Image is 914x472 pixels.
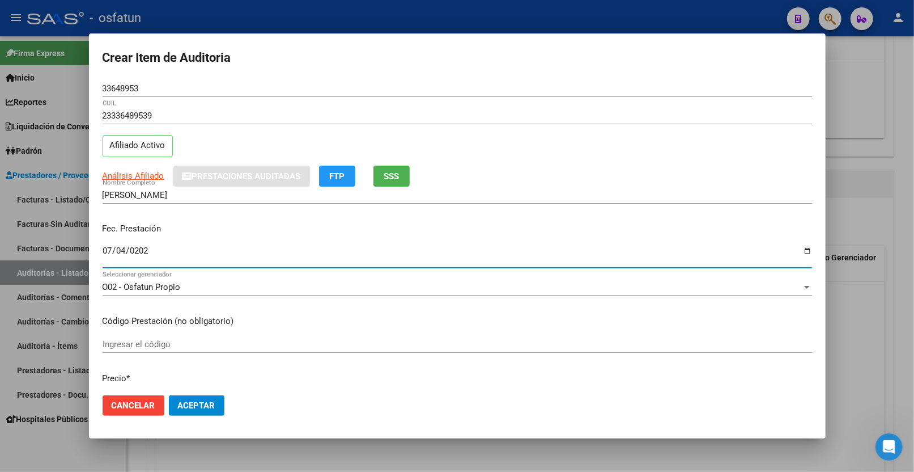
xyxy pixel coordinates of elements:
[173,166,310,187] button: Prestaciones Auditadas
[103,282,181,292] span: O02 - Osfatun Propio
[192,171,301,182] span: Prestaciones Auditadas
[103,315,812,328] p: Código Prestación (no obligatorio)
[178,401,215,411] span: Aceptar
[103,47,812,69] h2: Crear Item de Auditoria
[103,395,164,416] button: Cancelar
[103,171,164,181] span: Análisis Afiliado
[103,135,173,157] p: Afiliado Activo
[319,166,355,187] button: FTP
[373,166,410,187] button: SSS
[103,222,812,235] p: Fec. Prestación
[103,372,812,385] p: Precio
[384,171,399,182] span: SSS
[112,401,155,411] span: Cancelar
[875,433,903,461] iframe: Intercom live chat
[329,171,345,182] span: FTP
[169,395,224,416] button: Aceptar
